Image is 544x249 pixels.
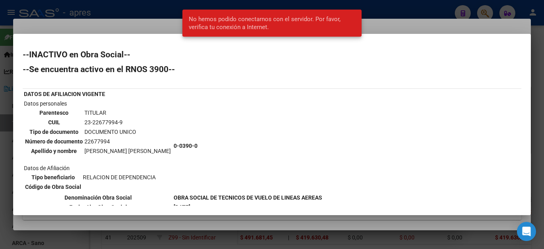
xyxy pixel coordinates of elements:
span: No hemos podido conectarnos con el servidor. Por favor, verifica tu conexión a Internet. [189,15,356,31]
th: Tipo de documento [25,127,83,136]
th: Apellido y nombre [25,147,83,155]
th: Denominación Obra Social [23,193,172,202]
td: [PERSON_NAME] [PERSON_NAME] [84,147,171,155]
b: 0-0390-0 [174,143,198,149]
th: Fecha Alta Obra Social [23,203,172,212]
th: Tipo beneficiario [25,173,82,182]
h2: --Se encuentra activo en el RNOS 3900-- [23,65,521,73]
b: OBRA SOCIAL DE TECNICOS DE VUELO DE LINEAS AEREAS [174,194,322,201]
div: Open Intercom Messenger [517,222,536,241]
td: 22677994 [84,137,171,146]
td: TITULAR [84,108,171,117]
h2: --INACTIVO en Obra Social-- [23,51,521,59]
td: DOCUMENTO UNICO [84,127,171,136]
td: 23-22677994-9 [84,118,171,127]
td: Datos personales Datos de Afiliación [23,99,172,192]
th: Número de documento [25,137,83,146]
td: RELACION DE DEPENDENCIA [82,173,156,182]
th: Parentesco [25,108,83,117]
th: Código de Obra Social [25,182,82,191]
b: [DATE] [174,204,190,210]
b: DATOS DE AFILIACION VIGENTE [24,91,105,97]
th: CUIL [25,118,83,127]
